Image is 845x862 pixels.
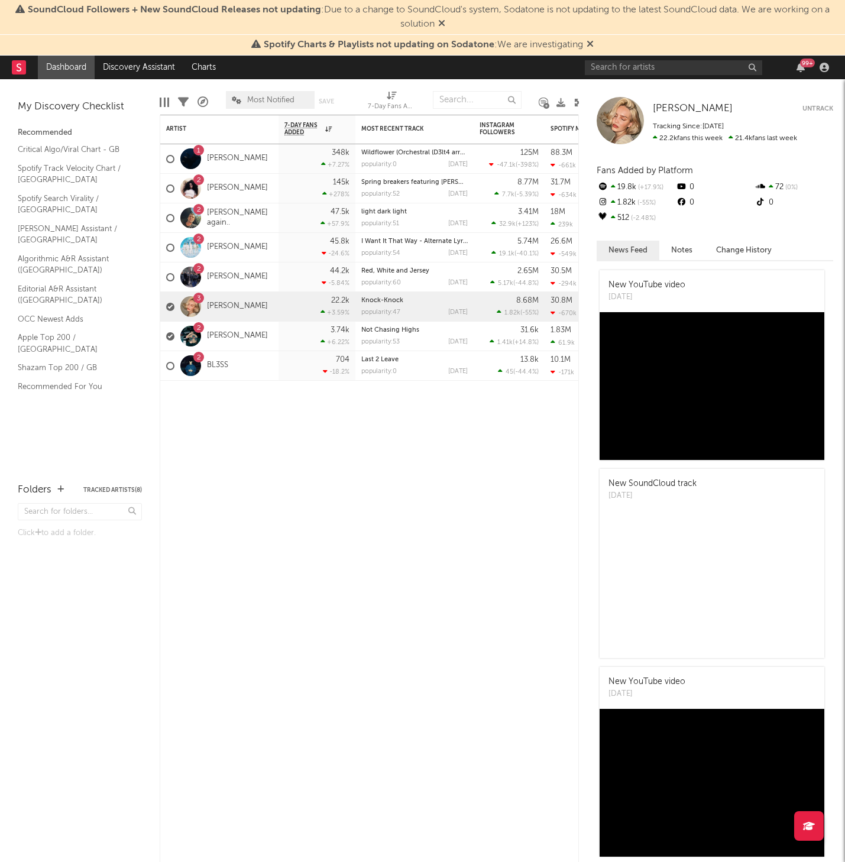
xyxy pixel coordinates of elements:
div: +57.9 % [320,220,349,228]
div: 2.65M [517,267,539,275]
span: 32.9k [499,221,516,228]
div: -634k [551,191,577,199]
div: Instagram Followers [480,122,521,136]
span: -5.39 % [516,192,537,198]
div: [DATE] [608,291,685,303]
div: 99 + [800,59,815,67]
a: Not Chasing Highs [361,327,419,333]
div: [DATE] [448,368,468,375]
a: [PERSON_NAME] [207,331,268,341]
div: popularity: 60 [361,280,401,286]
div: popularity: 54 [361,250,400,257]
button: Save [319,98,334,105]
span: -40.1 % [516,251,537,257]
a: Apple Top 200 / [GEOGRAPHIC_DATA] [18,331,130,355]
div: 0 [675,195,754,210]
div: -24.6 % [322,249,349,257]
div: [DATE] [448,339,468,345]
span: 19.1k [499,251,514,257]
span: 0 % [784,184,798,191]
button: Tracked Artists(8) [83,487,142,493]
a: [PERSON_NAME] Assistant / [GEOGRAPHIC_DATA] [18,222,130,247]
span: +17.9 % [636,184,663,191]
a: Shazam Top 200 / GB [18,361,130,374]
span: +123 % [517,221,537,228]
div: light dark light [361,209,468,215]
span: -398 % [517,162,537,168]
div: New YouTube video [608,279,685,291]
span: -2.48 % [629,215,656,222]
div: 1.83M [551,326,571,334]
div: popularity: 0 [361,161,397,168]
span: Dismiss [587,40,594,50]
span: Most Notified [247,96,294,104]
div: Artist [166,125,255,132]
a: [PERSON_NAME] again.. [207,208,273,228]
div: [DATE] [448,191,468,197]
a: light dark light [361,209,407,215]
input: Search for artists [585,60,762,75]
div: +278 % [322,190,349,198]
button: 99+ [797,63,805,72]
div: 8.77M [517,179,539,186]
div: 0 [675,180,754,195]
div: New SoundCloud track [608,478,697,490]
div: Folders [18,483,51,497]
div: 45.8k [330,238,349,245]
div: -294k [551,280,577,287]
span: 45 [506,369,513,375]
span: -55 % [522,310,537,316]
div: [DATE] [608,490,697,502]
a: BL3SS [207,361,228,371]
div: +3.59 % [320,309,349,316]
div: 145k [333,179,349,186]
a: Dashboard [38,56,95,79]
button: Notes [659,241,704,260]
div: 8.68M [516,297,539,304]
span: 5.17k [498,280,513,287]
div: Spring breakers featuring kesha [361,179,468,186]
a: OCC Newest Adds [18,313,130,326]
a: Spotify Track Velocity Chart / [GEOGRAPHIC_DATA] [18,162,130,186]
span: : Due to a change to SoundCloud's system, Sodatone is not updating to the latest SoundCloud data.... [28,5,830,29]
div: 30.5M [551,267,572,275]
a: Charts [183,56,224,79]
div: I Want It That Way - Alternate Lyrics [361,238,468,245]
span: 1.41k [497,339,513,346]
div: A&R Pipeline [198,85,208,119]
div: +7.27 % [321,161,349,168]
div: 348k [332,149,349,157]
span: : We are investigating [264,40,583,50]
div: Most Recent Track [361,125,450,132]
div: [DATE] [608,688,685,700]
div: [DATE] [448,250,468,257]
span: Tracking Since: [DATE] [653,123,724,130]
a: Algorithmic A&R Assistant ([GEOGRAPHIC_DATA]) [18,252,130,277]
div: 5.74M [517,238,539,245]
div: popularity: 0 [361,368,397,375]
div: 3.41M [518,208,539,216]
div: 10.1M [551,356,571,364]
button: Untrack [802,103,833,115]
a: [PERSON_NAME] [653,103,733,115]
div: 22.2k [331,297,349,304]
div: Click to add a folder. [18,526,142,540]
a: Spring breakers featuring [PERSON_NAME] [361,179,493,186]
div: Knock-Knock [361,297,468,304]
div: Not Chasing Highs [361,327,468,333]
div: ( ) [491,220,539,228]
span: -47.1k [497,162,516,168]
button: Change History [704,241,784,260]
div: 44.2k [330,267,349,275]
div: ( ) [491,249,539,257]
div: 26.6M [551,238,572,245]
div: Recommended [18,126,142,140]
div: Last 2 Leave [361,357,468,363]
div: -661k [551,161,576,169]
div: ( ) [489,161,539,168]
div: popularity: 47 [361,309,400,316]
div: 88.3M [551,149,572,157]
div: [DATE] [448,280,468,286]
a: Knock-Knock [361,297,403,304]
div: -171k [551,368,574,376]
